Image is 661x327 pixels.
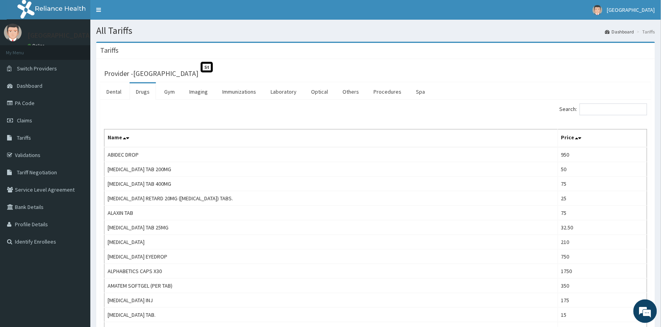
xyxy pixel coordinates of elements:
[100,83,128,100] a: Dental
[17,82,42,89] span: Dashboard
[104,264,558,279] td: ALPHABETICS CAPS X30
[558,206,647,220] td: 75
[558,129,647,148] th: Price
[100,47,119,54] h3: Tariffs
[130,83,156,100] a: Drugs
[158,83,181,100] a: Gym
[104,249,558,264] td: [MEDICAL_DATA] EYEDROP
[4,215,150,242] textarea: Type your message and hit 'Enter'
[264,83,303,100] a: Laboratory
[129,4,148,23] div: Minimize live chat window
[96,26,655,36] h1: All Tariffs
[558,220,647,235] td: 32.50
[104,235,558,249] td: [MEDICAL_DATA]
[15,39,32,59] img: d_794563401_company_1708531726252_794563401
[558,279,647,293] td: 350
[104,162,558,177] td: [MEDICAL_DATA] TAB 200MG
[558,293,647,308] td: 175
[17,117,32,124] span: Claims
[183,83,214,100] a: Imaging
[367,83,408,100] a: Procedures
[104,206,558,220] td: ALAXIN TAB
[635,28,655,35] li: Tariffs
[4,24,22,41] img: User Image
[593,5,602,15] img: User Image
[17,169,57,176] span: Tariff Negotiation
[17,134,31,141] span: Tariffs
[104,70,198,77] h3: Provider - [GEOGRAPHIC_DATA]
[560,103,647,115] label: Search:
[104,279,558,293] td: AMATEM SOFTGEL (PER TAB)
[27,32,92,39] p: [GEOGRAPHIC_DATA]
[558,162,647,177] td: 50
[580,103,647,115] input: Search:
[46,99,108,179] span: We're online!
[558,264,647,279] td: 1750
[104,129,558,148] th: Name
[558,177,647,191] td: 75
[27,43,46,48] a: Online
[41,44,132,54] div: Chat with us now
[558,249,647,264] td: 750
[201,62,213,72] span: St
[605,28,634,35] a: Dashboard
[104,147,558,162] td: ABIDEC DROP
[104,191,558,206] td: [MEDICAL_DATA] RETARD 20MG ([MEDICAL_DATA]) TABS.
[104,220,558,235] td: [MEDICAL_DATA] TAB 25MG
[104,293,558,308] td: [MEDICAL_DATA] INJ
[336,83,365,100] a: Others
[305,83,334,100] a: Optical
[104,308,558,322] td: [MEDICAL_DATA] TAB.
[558,308,647,322] td: 15
[216,83,262,100] a: Immunizations
[410,83,431,100] a: Spa
[104,177,558,191] td: [MEDICAL_DATA] TAB 400MG
[17,65,57,72] span: Switch Providers
[558,191,647,206] td: 25
[558,147,647,162] td: 950
[607,6,655,13] span: [GEOGRAPHIC_DATA]
[558,235,647,249] td: 210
